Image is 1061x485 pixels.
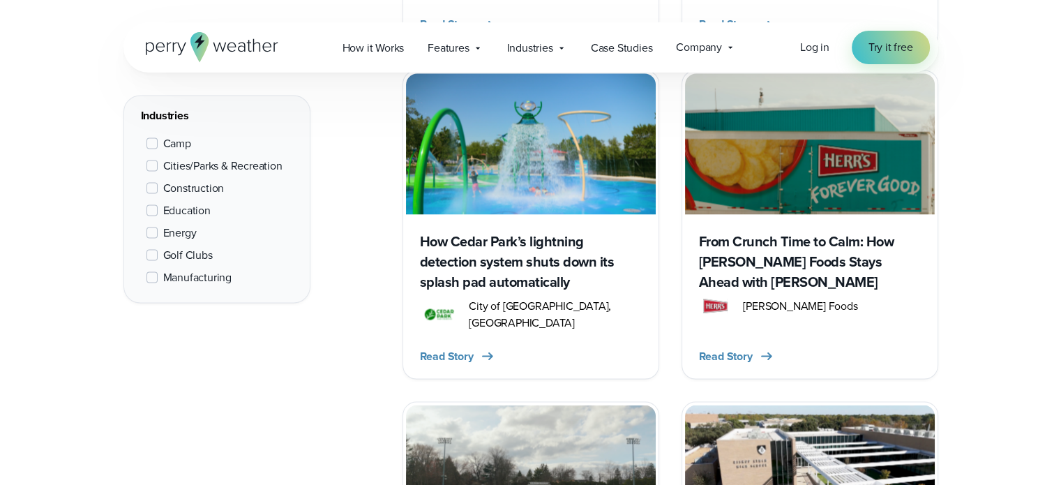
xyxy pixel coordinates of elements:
button: Read Story [699,16,775,33]
span: Read Story [420,16,474,33]
span: Company [676,39,722,56]
a: How it Works [331,33,416,62]
a: Case Studies [579,33,665,62]
a: How Cedar Park’s lightning detection system shuts down its splash pad automatically City of Cedar... [402,70,659,378]
span: Try it free [868,39,913,56]
button: Read Story [420,16,496,33]
span: Read Story [420,348,474,364]
div: Industries [141,107,293,124]
img: Herr Food Logo [699,297,732,314]
span: Construction [163,179,225,196]
h3: From Crunch Time to Calm: How [PERSON_NAME] Foods Stays Ahead with [PERSON_NAME] [699,231,921,292]
img: City of Cedar Parks Logo [420,306,458,322]
span: Read Story [699,16,753,33]
span: How it Works [343,40,405,57]
button: Read Story [420,348,496,364]
span: Golf Clubs [163,246,213,263]
img: Herr's Foods [685,73,935,214]
button: Read Story [699,348,775,364]
span: Features [428,40,469,57]
span: [PERSON_NAME] Foods [743,297,857,314]
span: Energy [163,224,197,241]
span: Read Story [699,348,753,364]
span: Log in [800,39,829,55]
span: Camp [163,135,191,151]
span: Case Studies [591,40,653,57]
span: Industries [507,40,553,57]
h3: How Cedar Park’s lightning detection system shuts down its splash pad automatically [420,231,642,292]
span: Education [163,202,211,218]
a: Log in [800,39,829,56]
a: Try it free [852,31,930,64]
a: Herr's Foods From Crunch Time to Calm: How [PERSON_NAME] Foods Stays Ahead with [PERSON_NAME] Her... [682,70,938,378]
span: Manufacturing [163,269,232,285]
span: City of [GEOGRAPHIC_DATA], [GEOGRAPHIC_DATA] [469,297,641,331]
span: Cities/Parks & Recreation [163,157,283,174]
